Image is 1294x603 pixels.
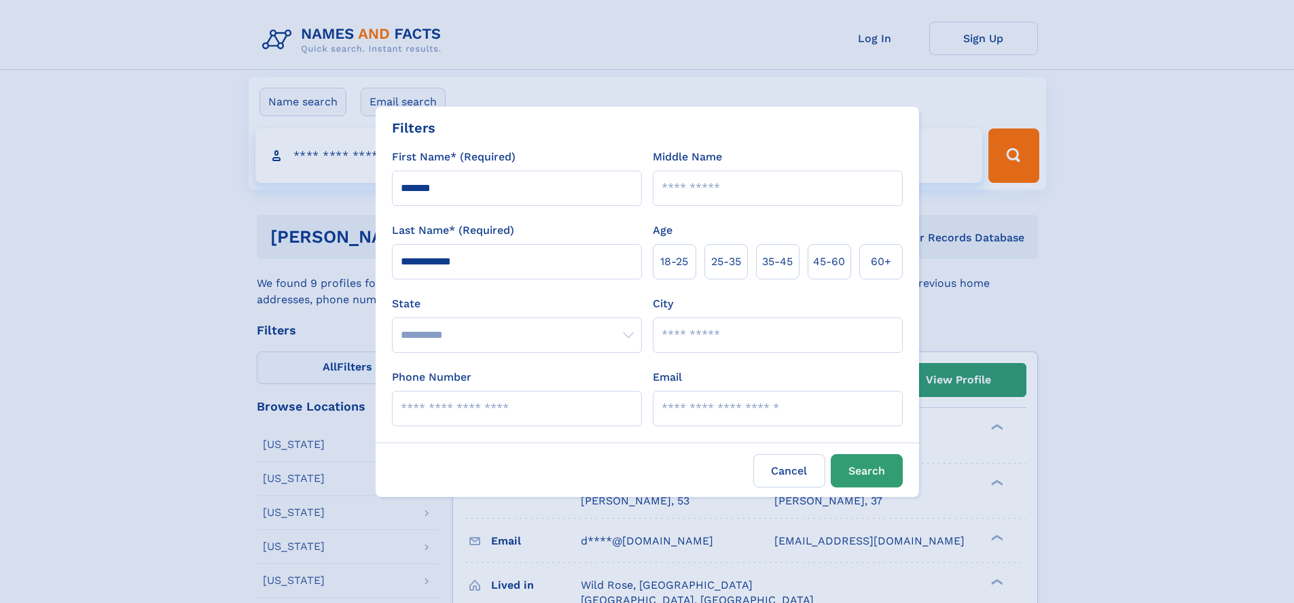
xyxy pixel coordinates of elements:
label: First Name* (Required) [392,149,516,165]
label: State [392,296,642,312]
span: 60+ [871,254,891,270]
label: Email [653,369,682,385]
div: Filters [392,118,435,138]
button: Search [831,454,903,487]
label: Cancel [753,454,825,487]
span: 35‑45 [762,254,793,270]
span: 45‑60 [813,254,845,270]
label: City [653,296,673,312]
label: Last Name* (Required) [392,222,514,239]
label: Phone Number [392,369,471,385]
label: Middle Name [653,149,722,165]
label: Age [653,222,672,239]
span: 18‑25 [660,254,688,270]
span: 25‑35 [711,254,741,270]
